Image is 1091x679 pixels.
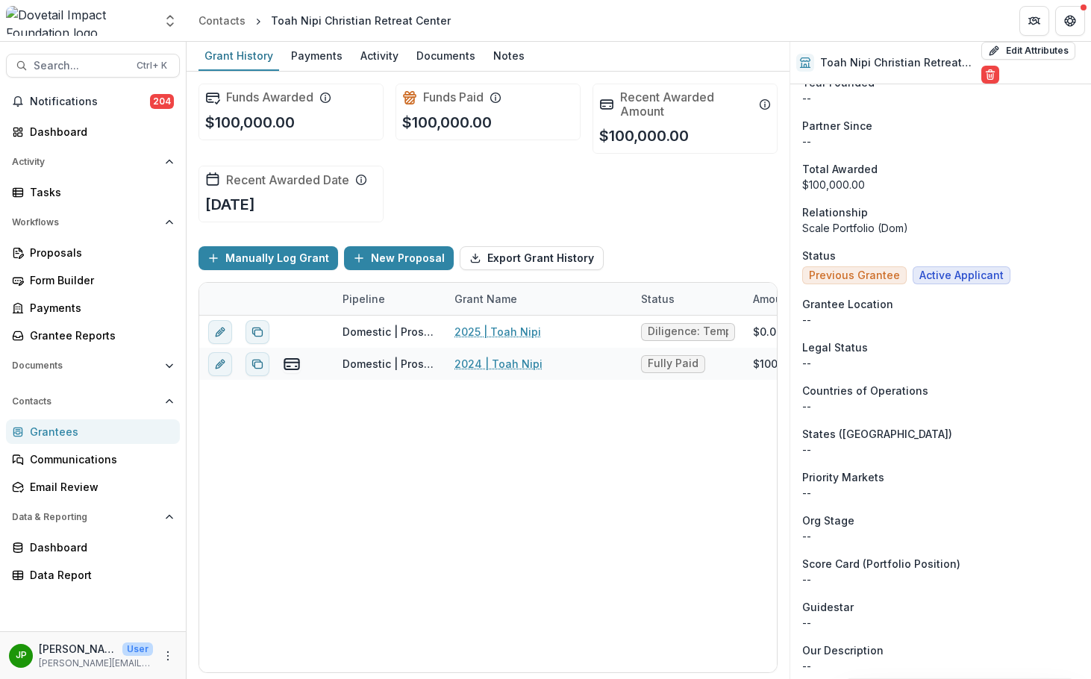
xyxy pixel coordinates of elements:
h2: Funds Awarded [226,90,313,104]
span: Partner Since [802,118,872,134]
span: Data & Reporting [12,512,159,522]
a: Notes [487,42,531,71]
div: Ctrl + K [134,57,170,74]
span: Search... [34,60,128,72]
span: Legal Status [802,339,868,355]
a: Tasks [6,180,180,204]
span: Notifications [30,96,150,108]
span: Documents [12,360,159,371]
p: [PERSON_NAME][EMAIL_ADDRESS][DOMAIN_NAME] [39,657,153,670]
h2: Recent Awarded Date [226,173,349,187]
img: Dovetail Impact Foundation logo [6,6,154,36]
span: Priority Markets [802,469,884,485]
button: Duplicate proposal [246,320,269,344]
div: Grantee Reports [30,328,168,343]
a: Data Report [6,563,180,587]
div: Jason Pittman [16,651,27,660]
div: Pipeline [334,283,446,315]
span: Workflows [12,217,159,228]
a: Dashboard [6,119,180,144]
button: Open Workflows [6,210,180,234]
button: edit [208,352,232,376]
span: Contacts [12,396,159,407]
a: Activity [354,42,404,71]
button: Manually Log Grant [198,246,338,270]
span: Score Card (Portfolio Position) [802,556,960,572]
p: -- [802,90,1079,106]
div: Dashboard [30,539,168,555]
p: -- [802,442,1079,457]
div: Status [632,283,744,315]
span: Activity [12,157,159,167]
span: Status [802,248,836,263]
a: Email Review [6,475,180,499]
div: Email Review [30,479,168,495]
a: 2025 | Toah Nipi [454,324,541,339]
button: Open entity switcher [160,6,181,36]
button: Notifications204 [6,90,180,113]
div: Contacts [198,13,246,28]
button: view-payments [283,355,301,373]
div: $100,000.00 [753,356,817,372]
a: Form Builder [6,268,180,292]
p: -- [802,398,1079,414]
p: $100,000.00 [599,125,689,147]
div: Proposals [30,245,168,260]
a: Grantee Reports [6,323,180,348]
p: Amount Paid [753,291,819,307]
span: Relationship [802,204,868,220]
div: Amount Paid [744,283,856,315]
a: Documents [410,42,481,71]
div: $0.00 [753,324,783,339]
p: -- [802,134,1079,149]
div: Payments [285,45,348,66]
span: Diligence: Temp Check [648,325,728,338]
button: Open Data & Reporting [6,505,180,529]
a: Payments [6,295,180,320]
button: Open Documents [6,354,180,378]
h2: Funds Paid [423,90,484,104]
div: Domestic | Prospects Pipeline [343,356,437,372]
span: States ([GEOGRAPHIC_DATA]) [802,426,952,442]
span: Previous Grantee [809,269,900,282]
p: -- [802,528,1079,544]
a: Grantees [6,419,180,444]
p: [DATE] [205,193,255,216]
a: Dashboard [6,535,180,560]
button: Search... [6,54,180,78]
span: Active Applicant [919,269,1004,282]
div: -- [802,355,1079,371]
div: Tasks [30,184,168,200]
div: Communications [30,451,168,467]
p: -- [802,658,1079,674]
span: Guidestar [802,599,854,615]
a: 2024 | Toah Nipi [454,356,543,372]
span: Countries of Operations [802,383,928,398]
button: Open Activity [6,150,180,174]
p: [PERSON_NAME] [39,641,116,657]
div: $100,000.00 [802,177,1079,193]
div: Dashboard [30,124,168,140]
p: -- [802,572,1079,587]
h2: Toah Nipi Christian Retreat Center [820,57,975,69]
div: Grantees [30,424,168,439]
a: Payments [285,42,348,71]
div: -- [802,615,1079,630]
span: 204 [150,94,174,109]
button: edit [208,320,232,344]
span: Org Stage [802,513,854,528]
button: Edit Attributes [981,42,1075,60]
div: Form Builder [30,272,168,288]
button: Partners [1019,6,1049,36]
span: Our Description [802,642,884,658]
p: $100,000.00 [402,111,492,134]
button: New Proposal [344,246,454,270]
h2: Recent Awarded Amount [620,90,753,119]
a: Grant History [198,42,279,71]
a: Proposals [6,240,180,265]
p: $100,000.00 [205,111,295,134]
button: Delete [981,66,999,84]
div: Payments [30,300,168,316]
